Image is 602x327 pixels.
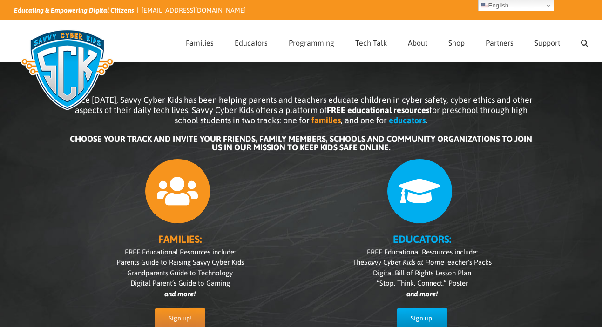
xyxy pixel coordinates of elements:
[158,233,202,245] b: FAMILIES:
[142,7,246,14] a: [EMAIL_ADDRESS][DOMAIN_NAME]
[534,39,560,47] span: Support
[327,105,429,115] b: FREE educational resources
[486,21,514,62] a: Partners
[406,290,438,298] i: and more!
[355,21,387,62] a: Tech Talk
[534,21,560,62] a: Support
[411,314,434,322] span: Sign up!
[70,134,532,152] b: CHOOSE YOUR TRACK AND INVITE YOUR FRIENDS, FAMILY MEMBERS, SCHOOLS AND COMMUNITY ORGANIZATIONS TO...
[353,258,492,266] span: The Teacher’s Packs
[377,279,468,287] span: “Stop. Think. Connect.” Poster
[186,21,588,62] nav: Main Menu
[341,115,387,125] span: , and one for
[14,7,134,14] i: Educating & Empowering Digital Citizens
[289,39,334,47] span: Programming
[393,233,451,245] b: EDUCATORS:
[14,23,121,116] img: Savvy Cyber Kids Logo
[311,115,341,125] b: families
[389,115,426,125] b: educators
[581,21,588,62] a: Search
[186,39,214,47] span: Families
[130,279,230,287] span: Digital Parent’s Guide to Gaming
[186,21,214,62] a: Families
[364,258,444,266] i: Savvy Cyber Kids at Home
[169,314,192,322] span: Sign up!
[448,39,465,47] span: Shop
[408,21,427,62] a: About
[164,290,196,298] i: and more!
[116,258,244,266] span: Parents Guide to Raising Savvy Cyber Kids
[235,39,268,47] span: Educators
[127,269,233,277] span: Grandparents Guide to Technology
[426,115,427,125] span: .
[235,21,268,62] a: Educators
[373,269,471,277] span: Digital Bill of Rights Lesson Plan
[448,21,465,62] a: Shop
[125,248,236,256] span: FREE Educational Resources include:
[486,39,514,47] span: Partners
[408,39,427,47] span: About
[367,248,478,256] span: FREE Educational Resources include:
[289,21,334,62] a: Programming
[70,95,533,125] span: Since [DATE], Savvy Cyber Kids has been helping parents and teachers educate children in cyber sa...
[481,2,488,9] img: en
[355,39,387,47] span: Tech Talk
